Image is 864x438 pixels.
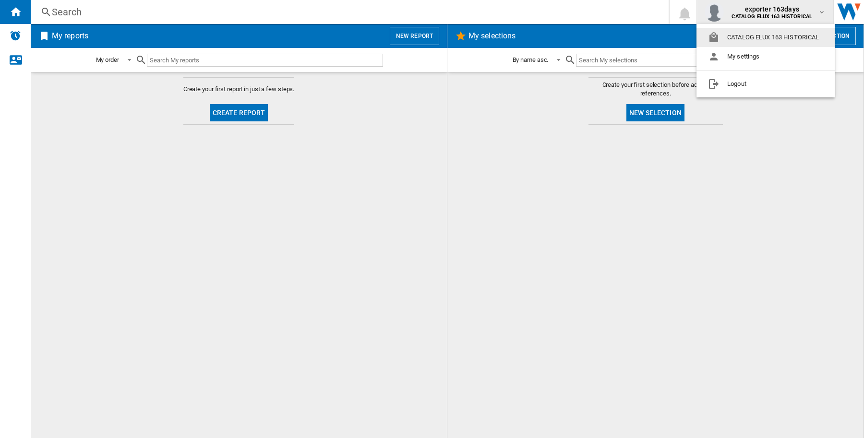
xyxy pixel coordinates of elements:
[696,47,835,66] button: My settings
[696,74,835,94] button: Logout
[696,28,835,47] button: CATALOG ELUX 163 HISTORICAL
